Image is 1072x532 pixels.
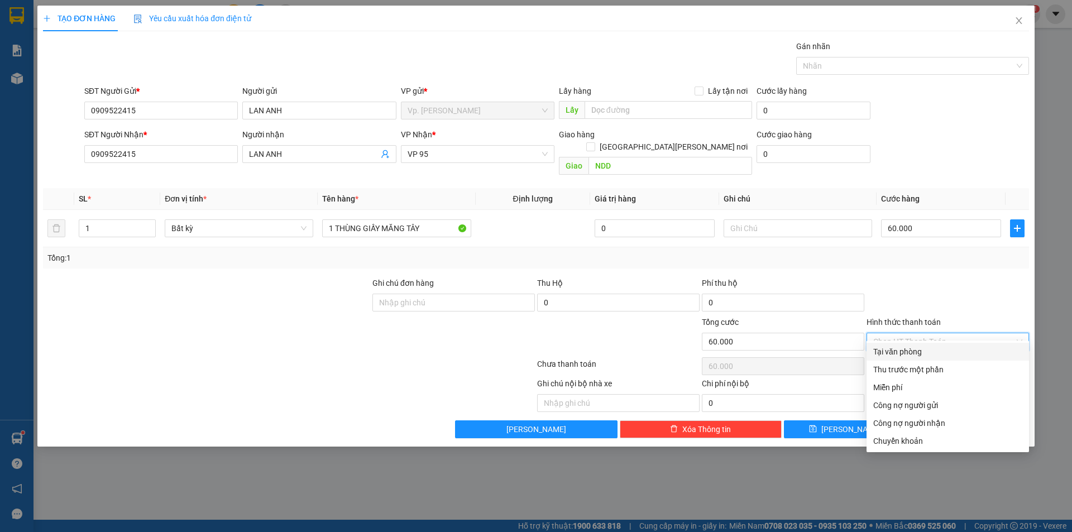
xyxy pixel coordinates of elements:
th: Ghi chú [719,188,877,210]
div: Cước gửi hàng sẽ được ghi vào công nợ của người nhận [867,414,1029,432]
span: user-add [381,150,390,159]
span: close [1014,16,1023,25]
span: Thu Hộ [537,279,563,287]
span: plus [1011,224,1024,233]
span: Tên hàng [322,194,358,203]
div: Chuyển khoản [873,435,1022,447]
label: Ghi chú đơn hàng [372,279,434,287]
input: 0 [595,219,715,237]
span: Giá trị hàng [595,194,636,203]
div: Thu trước một phần [873,363,1022,376]
input: Dọc đường [585,101,752,119]
span: Giao [559,157,588,175]
button: save[PERSON_NAME] [784,420,905,438]
div: Ghi chú nội bộ nhà xe [537,377,700,394]
div: Cước gửi hàng sẽ được ghi vào công nợ của người gửi [867,396,1029,414]
div: Công nợ người nhận [873,417,1022,429]
span: [GEOGRAPHIC_DATA][PERSON_NAME] nơi [595,141,752,153]
button: deleteXóa Thông tin [620,420,782,438]
div: Chưa thanh toán [536,358,701,377]
input: Cước giao hàng [757,145,870,163]
span: Đơn vị tính [165,194,207,203]
input: Dọc đường [588,157,752,175]
button: delete [47,219,65,237]
span: TẠO ĐƠN HÀNG [43,14,116,23]
div: Tổng: 1 [47,252,414,264]
span: VP Nhận [401,130,432,139]
span: VP 95 [408,146,548,162]
input: Nhập ghi chú [537,394,700,412]
div: Miễn phí [873,381,1022,394]
span: Cước hàng [881,194,920,203]
span: Bất kỳ [171,220,307,237]
span: Tổng cước [702,318,739,327]
input: Cước lấy hàng [757,102,870,119]
button: Close [1003,6,1035,37]
img: icon [133,15,142,23]
label: Gán nhãn [796,42,830,51]
span: Vp. Phan Rang [408,102,548,119]
input: Ghi chú đơn hàng [372,294,535,311]
span: plus [43,15,51,22]
span: [PERSON_NAME] [821,423,881,435]
span: Lấy tận nơi [703,85,752,97]
span: Lấy hàng [559,87,591,95]
span: Lấy [559,101,585,119]
div: SĐT Người Nhận [84,128,238,141]
label: Cước lấy hàng [757,87,807,95]
input: VD: Bàn, Ghế [322,219,471,237]
span: Yêu cầu xuất hóa đơn điện tử [133,14,251,23]
label: Hình thức thanh toán [867,318,941,327]
div: Người gửi [242,85,396,97]
div: VP gửi [401,85,554,97]
div: Công nợ người gửi [873,399,1022,411]
span: save [809,425,817,434]
span: Định lượng [513,194,553,203]
span: SL [79,194,88,203]
span: Xóa Thông tin [682,423,731,435]
button: plus [1010,219,1025,237]
span: Giao hàng [559,130,595,139]
label: Cước giao hàng [757,130,812,139]
div: Người nhận [242,128,396,141]
button: [PERSON_NAME] [455,420,618,438]
input: Ghi Chú [724,219,872,237]
div: Tại văn phòng [873,346,1022,358]
span: [PERSON_NAME] [506,423,566,435]
div: Chi phí nội bộ [702,377,864,394]
div: SĐT Người Gửi [84,85,238,97]
span: delete [670,425,678,434]
div: Phí thu hộ [702,277,864,294]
